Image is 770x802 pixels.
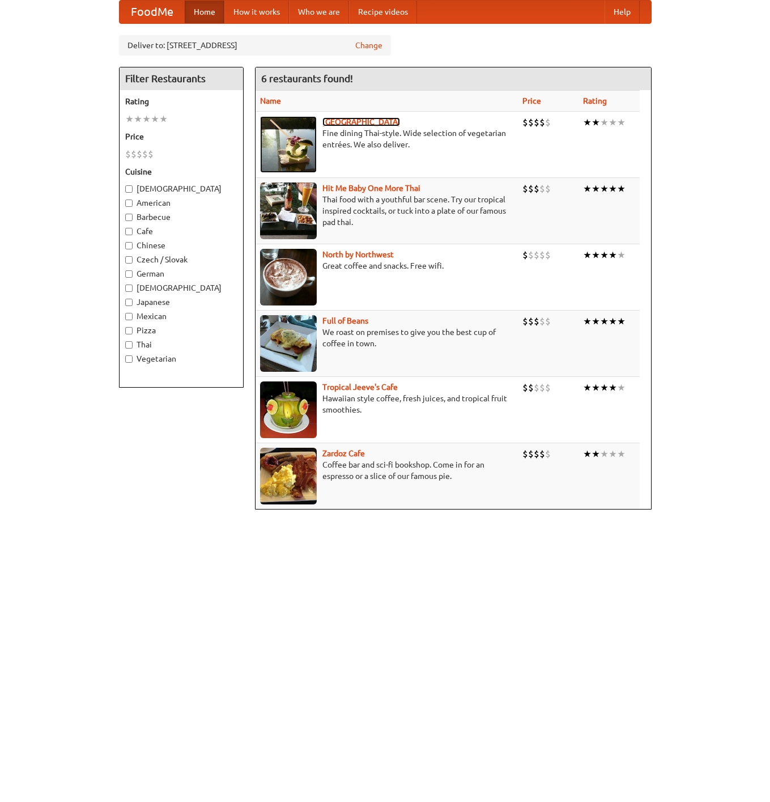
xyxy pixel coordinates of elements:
[134,113,142,125] li: ★
[522,116,528,129] li: $
[583,116,592,129] li: ★
[609,381,617,394] li: ★
[522,249,528,261] li: $
[545,183,551,195] li: $
[260,448,317,504] img: zardoz.jpg
[125,131,237,142] h5: Price
[120,67,243,90] h4: Filter Restaurants
[125,197,237,209] label: American
[125,214,133,221] input: Barbecue
[125,242,133,249] input: Chinese
[528,183,534,195] li: $
[131,148,137,160] li: $
[260,96,281,105] a: Name
[539,249,545,261] li: $
[260,260,514,271] p: Great coffee and snacks. Free wifi.
[125,96,237,107] h5: Rating
[600,448,609,460] li: ★
[125,183,237,194] label: [DEMOGRAPHIC_DATA]
[125,148,131,160] li: $
[609,116,617,129] li: ★
[125,211,237,223] label: Barbecue
[545,448,551,460] li: $
[609,448,617,460] li: ★
[583,249,592,261] li: ★
[522,448,528,460] li: $
[609,183,617,195] li: ★
[322,383,398,392] b: Tropical Jeeve's Cafe
[260,249,317,305] img: north.jpg
[125,240,237,251] label: Chinese
[592,249,600,261] li: ★
[125,311,237,322] label: Mexican
[617,448,626,460] li: ★
[125,355,133,363] input: Vegetarian
[151,113,159,125] li: ★
[322,184,420,193] a: Hit Me Baby One More Thai
[260,116,317,173] img: satay.jpg
[528,249,534,261] li: $
[322,250,394,259] b: North by Northwest
[260,459,514,482] p: Coffee bar and sci-fi bookshop. Come in for an espresso or a slice of our famous pie.
[522,381,528,394] li: $
[125,113,134,125] li: ★
[528,448,534,460] li: $
[261,73,353,84] ng-pluralize: 6 restaurants found!
[534,381,539,394] li: $
[355,40,382,51] a: Change
[260,194,514,228] p: Thai food with a youthful bar scene. Try our tropical inspired cocktails, or tuck into a plate of...
[224,1,289,23] a: How it works
[592,183,600,195] li: ★
[592,116,600,129] li: ★
[125,313,133,320] input: Mexican
[148,148,154,160] li: $
[534,183,539,195] li: $
[539,315,545,328] li: $
[534,315,539,328] li: $
[260,128,514,150] p: Fine dining Thai-style. Wide selection of vegetarian entrées. We also deliver.
[522,315,528,328] li: $
[159,113,168,125] li: ★
[322,316,368,325] a: Full of Beans
[125,325,237,336] label: Pizza
[534,448,539,460] li: $
[125,296,237,308] label: Japanese
[605,1,640,23] a: Help
[545,249,551,261] li: $
[528,116,534,129] li: $
[142,148,148,160] li: $
[534,249,539,261] li: $
[583,381,592,394] li: ★
[617,249,626,261] li: ★
[119,35,391,56] div: Deliver to: [STREET_ADDRESS]
[260,393,514,415] p: Hawaiian style coffee, fresh juices, and tropical fruit smoothies.
[617,315,626,328] li: ★
[322,449,365,458] a: Zardoz Cafe
[534,116,539,129] li: $
[539,448,545,460] li: $
[349,1,417,23] a: Recipe videos
[592,381,600,394] li: ★
[125,299,133,306] input: Japanese
[125,254,237,265] label: Czech / Slovak
[125,166,237,177] h5: Cuisine
[125,268,237,279] label: German
[583,315,592,328] li: ★
[600,315,609,328] li: ★
[289,1,349,23] a: Who we are
[322,117,400,126] a: [GEOGRAPHIC_DATA]
[125,341,133,349] input: Thai
[583,96,607,105] a: Rating
[125,353,237,364] label: Vegetarian
[609,315,617,328] li: ★
[137,148,142,160] li: $
[125,228,133,235] input: Cafe
[125,226,237,237] label: Cafe
[260,183,317,239] img: babythai.jpg
[539,116,545,129] li: $
[617,381,626,394] li: ★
